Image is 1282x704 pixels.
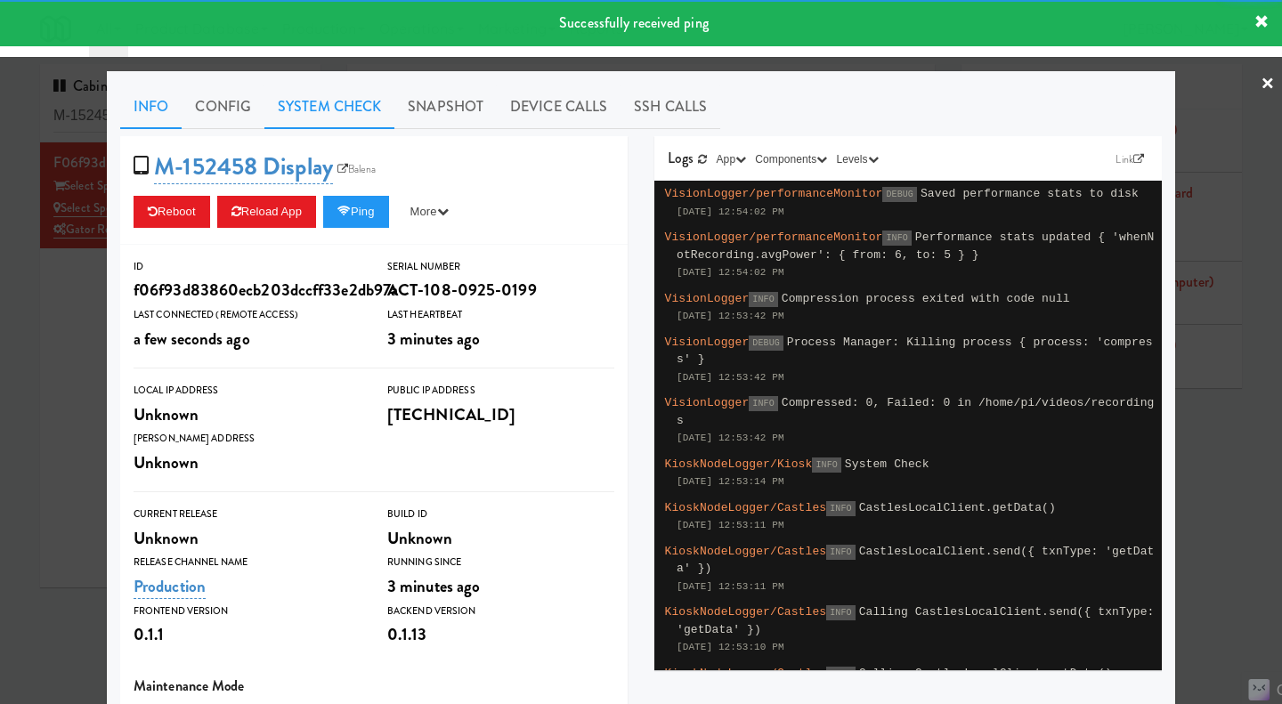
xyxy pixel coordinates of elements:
div: f06f93d83860ecb203dccff33e2db97a [134,275,361,305]
span: KioskNodeLogger/Castles [665,545,827,558]
div: Unknown [134,523,361,554]
div: Release Channel Name [134,554,361,571]
span: VisionLogger [665,336,750,349]
button: More [396,196,463,228]
span: INFO [812,457,840,473]
div: Unknown [387,523,614,554]
button: Reboot [134,196,210,228]
button: Levels [832,150,882,168]
span: Compression process exited with code null [782,292,1070,305]
a: × [1261,57,1275,112]
span: KioskNodeLogger/Kiosk [665,457,813,471]
span: Successfully received ping [559,12,709,33]
div: [PERSON_NAME] Address [134,430,361,448]
a: Production [134,574,206,599]
span: [DATE] 12:54:02 PM [677,206,784,217]
span: [DATE] 12:53:11 PM [677,581,784,592]
div: Unknown [134,448,361,478]
a: Link [1111,150,1148,168]
span: [DATE] 12:53:42 PM [677,372,784,383]
span: INFO [826,545,855,560]
span: Process Manager: Killing process { process: 'compress' } [677,336,1153,367]
span: Maintenance Mode [134,676,245,696]
span: INFO [826,501,855,516]
div: ID [134,258,361,276]
span: KioskNodeLogger/Castles [665,667,827,680]
span: Saved performance stats to disk [921,187,1139,200]
span: INFO [749,292,777,307]
span: KioskNodeLogger/Castles [665,501,827,514]
span: Compressed: 0, Failed: 0 in /home/pi/videos/recordings [677,396,1155,427]
a: M-152458 Display [154,150,333,184]
span: INFO [826,667,855,682]
div: Build Id [387,506,614,523]
span: Calling CastlesLocalClient.send({ txnType: 'getData' }) [677,605,1155,636]
a: Balena [333,160,381,178]
span: KioskNodeLogger/Castles [665,605,827,619]
div: 0.1.13 [387,619,614,650]
a: Config [182,85,264,129]
span: CastlesLocalClient.getData() [859,501,1056,514]
div: [TECHNICAL_ID] [387,400,614,430]
span: [DATE] 12:54:02 PM [677,267,784,278]
span: [DATE] 12:53:42 PM [677,433,784,443]
a: Info [120,85,182,129]
div: Frontend Version [134,603,361,620]
div: Last Heartbeat [387,306,614,324]
a: System Check [264,85,394,129]
span: [DATE] 12:53:11 PM [677,520,784,530]
span: [DATE] 12:53:10 PM [677,642,784,652]
span: DEBUG [749,336,783,351]
div: Current Release [134,506,361,523]
a: SSH Calls [621,85,720,129]
span: VisionLogger/performanceMonitor [665,187,883,200]
div: Last Connected (Remote Access) [134,306,361,324]
span: VisionLogger [665,396,750,409]
div: Local IP Address [134,382,361,400]
div: Backend Version [387,603,614,620]
span: 3 minutes ago [387,327,480,351]
span: System Check [845,457,929,471]
span: INFO [749,396,777,411]
button: App [712,150,751,168]
span: DEBUG [882,187,917,202]
button: Ping [323,196,389,228]
span: Calling CastlesLocalClient.getData() [859,667,1112,680]
div: Running Since [387,554,614,571]
a: Snapshot [394,85,497,129]
div: 0.1.1 [134,619,361,650]
span: INFO [826,605,855,620]
span: INFO [882,231,911,246]
span: a few seconds ago [134,327,250,351]
div: Public IP Address [387,382,614,400]
div: Unknown [134,400,361,430]
span: CastlesLocalClient.send({ txnType: 'getData' }) [677,545,1155,576]
div: Serial Number [387,258,614,276]
span: 3 minutes ago [387,574,480,598]
a: Device Calls [497,85,621,129]
div: ACT-108-0925-0199 [387,275,614,305]
span: Performance stats updated { 'whenNotRecording.avgPower': { from: 6, to: 5 } } [677,231,1155,262]
button: Components [751,150,832,168]
span: VisionLogger [665,292,750,305]
button: Reload App [217,196,316,228]
span: Logs [668,148,694,168]
span: VisionLogger/performanceMonitor [665,231,883,244]
span: [DATE] 12:53:14 PM [677,476,784,487]
span: [DATE] 12:53:42 PM [677,311,784,321]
